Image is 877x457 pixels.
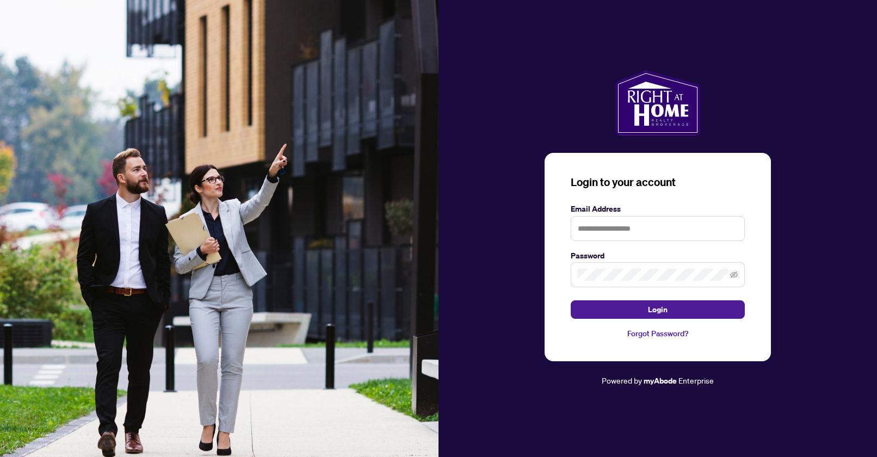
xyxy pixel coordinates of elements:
[678,375,714,385] span: Enterprise
[730,271,738,279] span: eye-invisible
[602,375,642,385] span: Powered by
[648,301,668,318] span: Login
[571,300,745,319] button: Login
[571,203,745,215] label: Email Address
[571,250,745,262] label: Password
[571,328,745,339] a: Forgot Password?
[571,175,745,190] h3: Login to your account
[644,375,677,387] a: myAbode
[615,70,700,135] img: ma-logo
